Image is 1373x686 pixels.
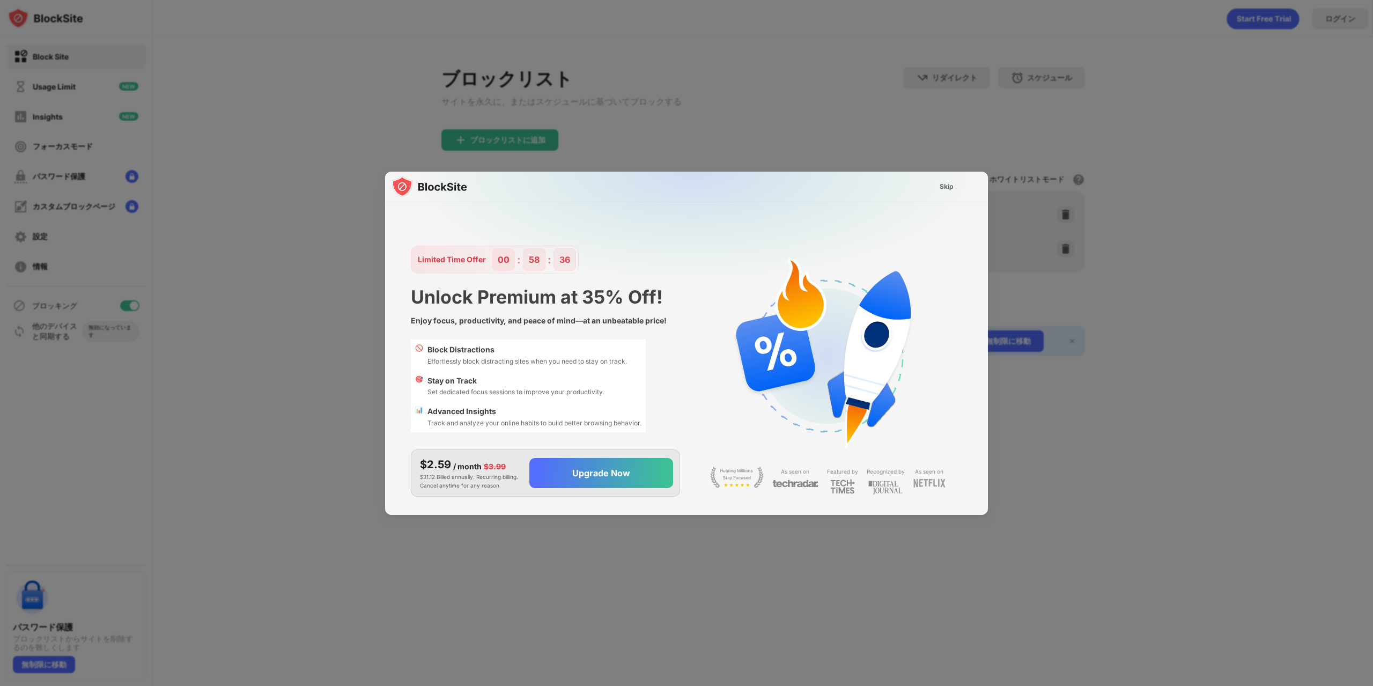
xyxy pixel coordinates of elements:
div: 🎯 [415,375,423,397]
div: Track and analyze your online habits to build better browsing behavior. [427,418,641,428]
div: Upgrade Now [572,468,630,478]
img: light-stay-focus.svg [710,467,764,488]
div: Set dedicated focus sessions to improve your productivity. [427,387,604,397]
div: As seen on [915,467,943,477]
div: $3.99 [484,461,506,473]
div: 📊 [415,405,423,428]
img: light-netflix.svg [913,479,946,488]
div: Featured by [827,467,858,477]
div: Skip [940,181,954,192]
div: Advanced Insights [427,405,641,417]
img: light-digital-journal.svg [868,479,903,497]
div: Recognized by [867,467,905,477]
div: $2.59 [420,456,451,473]
div: As seen on [781,467,809,477]
div: $31.12 Billed annually. Recurring billing. Cancel anytime for any reason [420,456,521,490]
div: / month [453,461,482,473]
img: light-techradar.svg [772,479,818,488]
img: light-techtimes.svg [830,479,855,494]
img: gradient.svg [392,172,994,384]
